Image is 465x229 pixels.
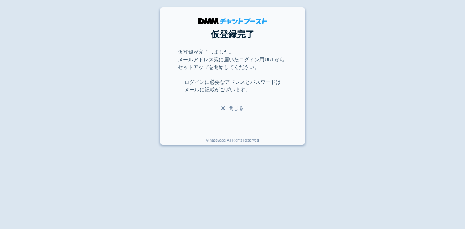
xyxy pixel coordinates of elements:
[198,18,267,24] img: DMMチャットブースト
[178,48,287,71] p: 仮登録が完了しました。 メールアドレス宛に届いたログイン用URLからセットアップを開始してください。
[184,78,281,94] p: ログインに必要なアドレスとパスワードは メールに記載がございます。
[221,105,244,111] a: 閉じる
[206,138,259,145] div: © hassyadai All Rights Reserved
[178,28,287,41] h1: 仮登録完了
